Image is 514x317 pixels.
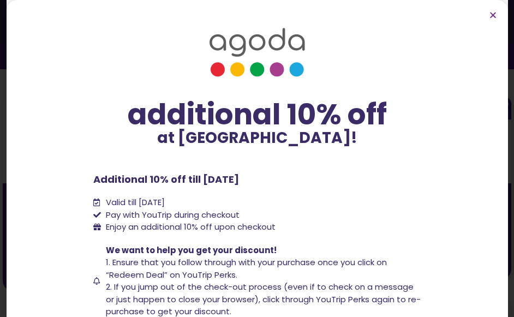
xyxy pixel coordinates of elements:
span: Valid till [DATE] [103,196,165,209]
span: 1. Ensure that you follow through with your purchase once you click on “Redeem Deal” on YouTrip P... [106,256,387,280]
span: 2. If you jump out of the check-out process (even if to check on a message or just happen to clos... [106,281,421,317]
div: additional 10% off [93,99,421,130]
a: Close [489,11,497,19]
span: Enjoy an additional 10% off upon checkout [106,221,276,232]
span: Pay with YouTrip during checkout [103,209,240,222]
p: at [GEOGRAPHIC_DATA]! [93,130,421,146]
p: Additional 10% off till [DATE] [93,172,421,187]
span: We want to help you get your discount! [106,244,277,256]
